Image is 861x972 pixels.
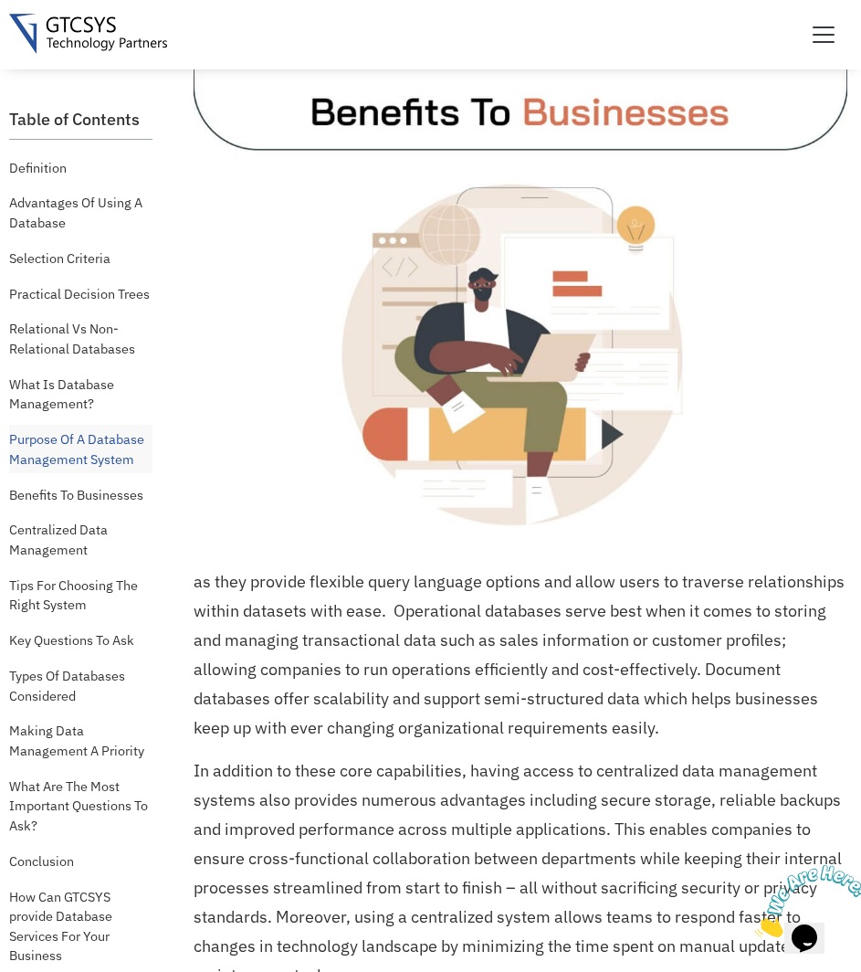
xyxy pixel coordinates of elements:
a: Advantages Of Using A Database [9,188,152,237]
a: Key Questions To Ask [9,626,134,655]
a: How Can GTCSYS provide Database Services For Your Business [9,882,152,970]
a: Tips For Choosing The Right System [9,571,152,619]
p: as they provide flexible query language options and allow users to traverse relationships within ... [194,567,847,743]
a: Making Data Management A Priority [9,716,152,765]
a: Types Of Databases Considered [9,661,152,710]
a: Definition [9,153,67,183]
a: Practical Decision Trees [9,280,150,309]
a: What Are The Most Important Questions To Ask? [9,772,152,840]
img: Chat attention grabber [7,7,121,79]
a: What Is Database Management? [9,370,152,418]
a: Centralized Data Management [9,515,152,564]
a: Conclusion [9,847,74,876]
a: Purpose Of A Database Management System [9,425,152,473]
a: Relational Vs Non-Relational Databases [9,314,152,363]
img: benefits of businesses [194,55,847,545]
a: Selection Criteria [9,244,110,273]
iframe: chat widget [748,858,861,945]
a: Benefits To Businesses [9,481,143,510]
h2: Table of Contents [9,110,152,130]
img: Gtcsys logo [9,14,167,54]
